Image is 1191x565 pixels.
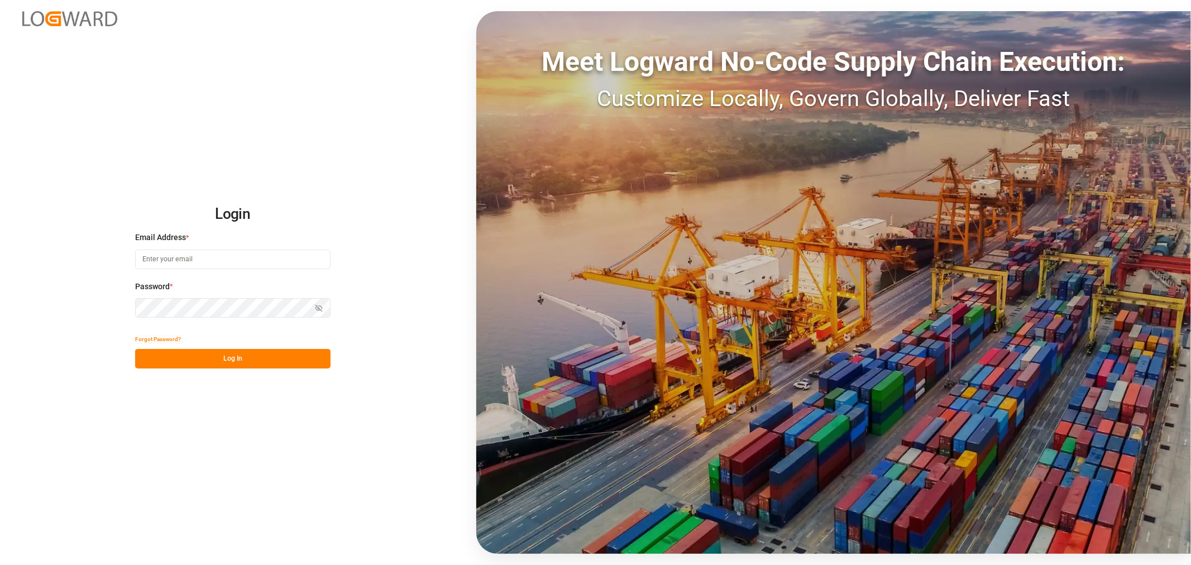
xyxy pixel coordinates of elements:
[476,82,1191,116] div: Customize Locally, Govern Globally, Deliver Fast
[135,232,186,243] span: Email Address
[22,11,117,26] img: Logward_new_orange.png
[135,329,181,349] button: Forgot Password?
[476,42,1191,82] div: Meet Logward No-Code Supply Chain Execution:
[135,281,170,293] span: Password
[135,197,331,232] h2: Login
[135,349,331,368] button: Log In
[135,250,331,269] input: Enter your email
